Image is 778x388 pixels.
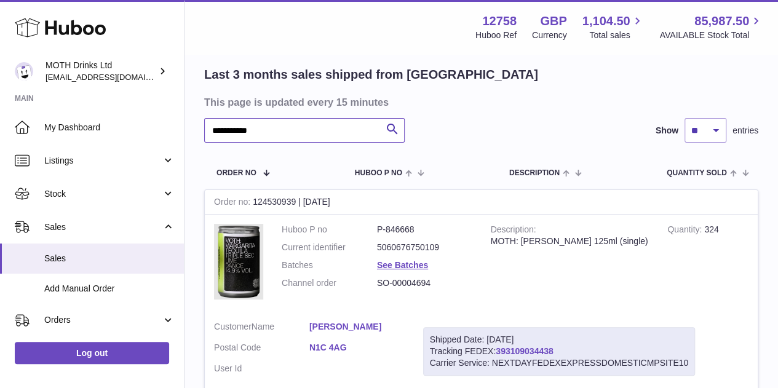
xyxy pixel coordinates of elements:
strong: 12758 [482,13,517,30]
span: Stock [44,188,162,200]
span: Total sales [589,30,644,41]
a: [PERSON_NAME] [309,321,405,333]
strong: Quantity [667,224,704,237]
span: Quantity Sold [667,169,727,177]
dt: Batches [282,259,377,271]
a: See Batches [377,260,428,270]
dt: Current identifier [282,242,377,253]
div: Carrier Service: NEXTDAYFEDEXEXPRESSDOMESTICMPSITE10 [430,357,689,369]
dt: Huboo P no [282,224,377,236]
span: entries [732,125,758,137]
dt: Postal Code [214,342,309,357]
label: Show [656,125,678,137]
span: Listings [44,155,162,167]
span: 85,987.50 [694,13,749,30]
span: Add Manual Order [44,283,175,295]
strong: GBP [540,13,566,30]
span: Sales [44,221,162,233]
strong: Description [491,224,536,237]
dd: SO-00004694 [377,277,472,289]
span: Customer [214,322,252,331]
td: 324 [658,215,758,312]
span: 1,104.50 [582,13,630,30]
strong: Order no [214,197,253,210]
span: [EMAIL_ADDRESS][DOMAIN_NAME] [46,72,181,82]
h3: This page is updated every 15 minutes [204,95,755,109]
span: Huboo P no [355,169,402,177]
a: 1,104.50 Total sales [582,13,645,41]
span: AVAILABLE Stock Total [659,30,763,41]
dd: 5060676750109 [377,242,472,253]
div: Huboo Ref [475,30,517,41]
h2: Last 3 months sales shipped from [GEOGRAPHIC_DATA] [204,66,538,83]
a: Log out [15,342,169,364]
dt: User Id [214,363,309,374]
span: Description [509,169,560,177]
div: 124530939 | [DATE] [205,190,758,215]
div: Currency [532,30,567,41]
dt: Channel order [282,277,377,289]
dd: P-846668 [377,224,472,236]
span: Order No [216,169,256,177]
span: Sales [44,253,175,264]
img: orders@mothdrinks.com [15,62,33,81]
span: Orders [44,314,162,326]
div: MOTH Drinks Ltd [46,60,156,83]
a: 85,987.50 AVAILABLE Stock Total [659,13,763,41]
dt: Name [214,321,309,336]
a: 393109034438 [496,346,553,356]
div: Tracking FEDEX: [423,327,696,376]
span: My Dashboard [44,122,175,133]
img: 127581694602485.png [214,224,263,299]
a: N1C 4AG [309,342,405,354]
div: MOTH: [PERSON_NAME] 125ml (single) [491,236,649,247]
div: Shipped Date: [DATE] [430,334,689,346]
